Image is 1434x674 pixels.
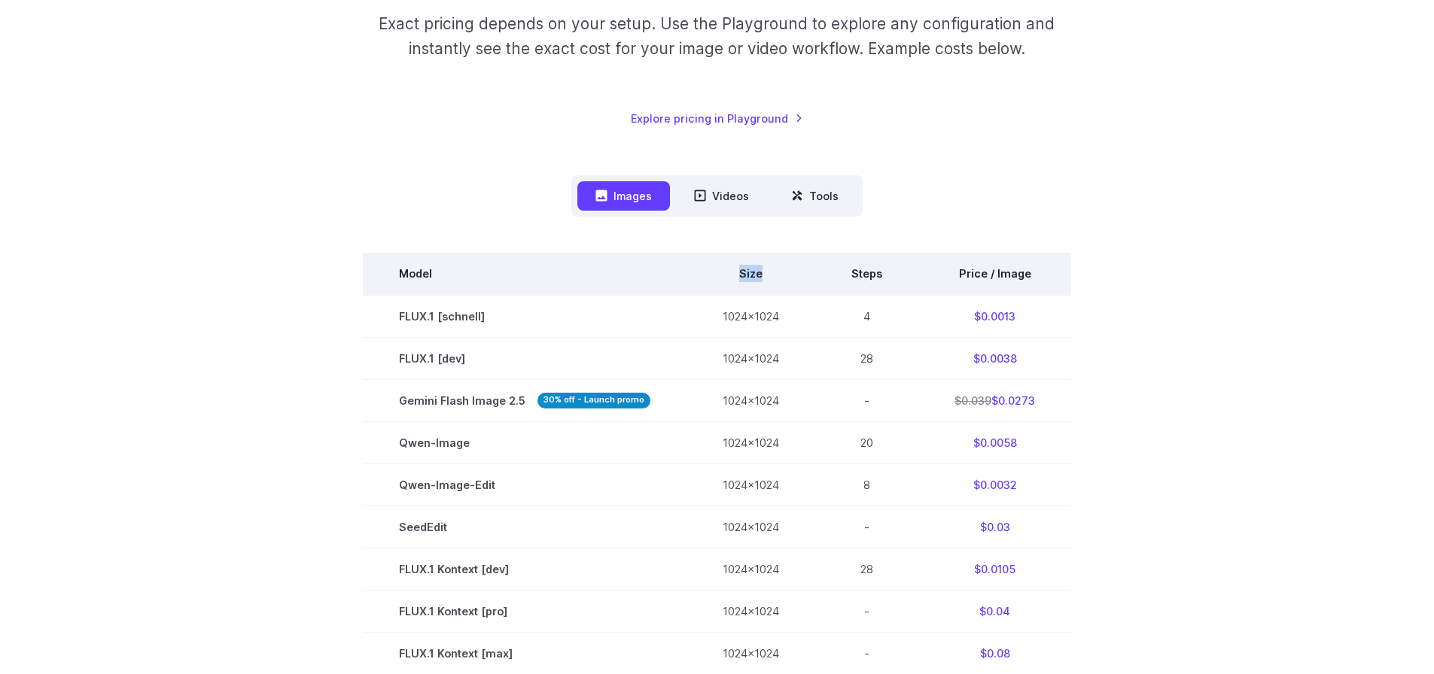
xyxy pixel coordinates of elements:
th: Size [687,253,815,295]
td: $0.04 [918,591,1071,633]
td: - [815,506,918,548]
td: FLUX.1 [schnell] [363,295,687,338]
td: FLUX.1 Kontext [dev] [363,548,687,591]
td: 1024x1024 [687,337,815,379]
td: $0.0105 [918,548,1071,591]
td: 1024x1024 [687,506,815,548]
td: 28 [815,337,918,379]
td: 1024x1024 [687,463,815,506]
td: FLUX.1 [dev] [363,337,687,379]
td: $0.0032 [918,463,1071,506]
td: - [815,379,918,421]
td: 1024x1024 [687,379,815,421]
strong: 30% off - Launch promo [537,393,650,408]
td: 4 [815,295,918,338]
th: Price / Image [918,253,1071,295]
td: $0.03 [918,506,1071,548]
td: 1024x1024 [687,548,815,591]
td: $0.0038 [918,337,1071,379]
td: 1024x1024 [687,591,815,633]
td: SeedEdit [363,506,687,548]
td: - [815,591,918,633]
td: 1024x1024 [687,421,815,463]
span: Gemini Flash Image 2.5 [399,392,650,409]
td: FLUX.1 Kontext [pro] [363,591,687,633]
button: Tools [773,181,857,211]
td: 20 [815,421,918,463]
button: Videos [676,181,767,211]
p: Exact pricing depends on your setup. Use the Playground to explore any configuration and instantl... [350,11,1083,62]
td: Qwen-Image-Edit [363,463,687,506]
th: Model [363,253,687,295]
a: Explore pricing in Playground [631,110,803,127]
td: $0.0058 [918,421,1071,463]
td: $0.0013 [918,295,1071,338]
td: Qwen-Image [363,421,687,463]
th: Steps [815,253,918,295]
td: 1024x1024 [687,295,815,338]
s: $0.039 [954,394,991,407]
td: $0.0273 [918,379,1071,421]
button: Images [577,181,670,211]
td: 28 [815,548,918,591]
td: 8 [815,463,918,506]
